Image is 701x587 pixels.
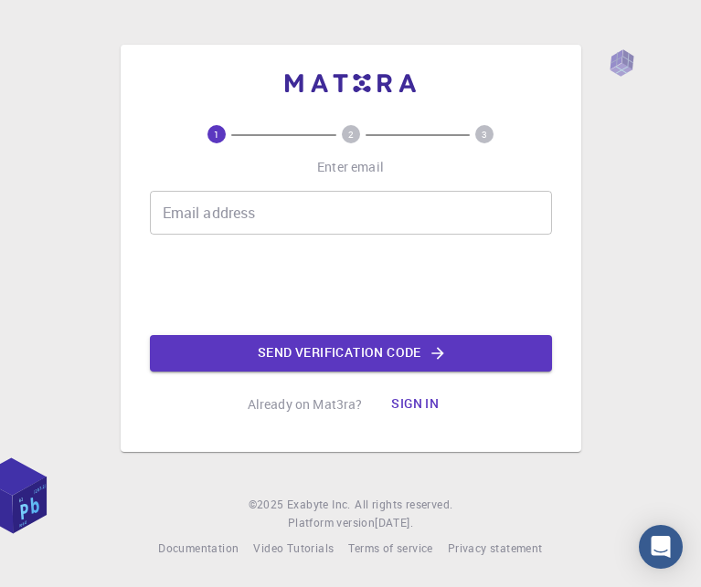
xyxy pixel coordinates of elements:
[253,540,334,558] a: Video Tutorials
[287,497,351,511] span: Exabyte Inc.
[448,540,543,555] span: Privacy statement
[253,540,334,555] span: Video Tutorials
[150,335,552,372] button: Send verification code
[317,158,384,176] p: Enter email
[158,540,239,555] span: Documentation
[375,515,413,529] span: [DATE] .
[212,249,490,320] iframe: reCAPTCHA
[248,395,363,414] p: Already on Mat3ra?
[288,514,375,532] span: Platform version
[448,540,543,558] a: Privacy statement
[377,386,453,423] button: Sign in
[287,496,351,514] a: Exabyte Inc.
[348,540,432,555] span: Terms of service
[348,540,432,558] a: Terms of service
[375,514,413,532] a: [DATE].
[482,128,487,141] text: 3
[639,525,683,569] div: Open Intercom Messenger
[158,540,239,558] a: Documentation
[348,128,354,141] text: 2
[214,128,219,141] text: 1
[355,496,452,514] span: All rights reserved.
[249,496,287,514] span: © 2025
